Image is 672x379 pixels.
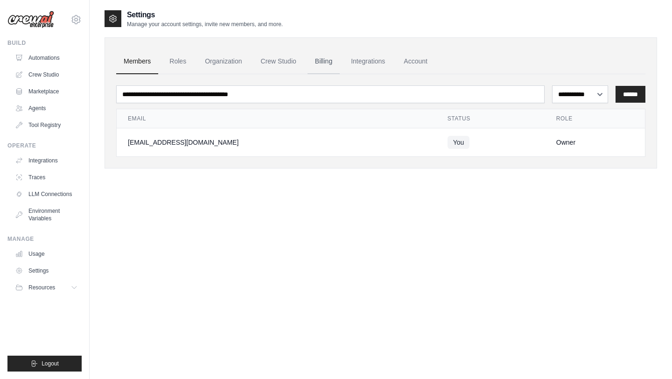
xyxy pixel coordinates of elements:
img: Logo [7,11,54,28]
button: Resources [11,280,82,295]
div: Manage [7,235,82,243]
a: Billing [308,49,340,74]
span: Logout [42,360,59,367]
a: Marketplace [11,84,82,99]
a: Members [116,49,158,74]
a: Agents [11,101,82,116]
button: Logout [7,356,82,372]
a: Account [396,49,435,74]
span: You [448,136,470,149]
span: Resources [28,284,55,291]
div: [EMAIL_ADDRESS][DOMAIN_NAME] [128,138,425,147]
p: Manage your account settings, invite new members, and more. [127,21,283,28]
a: Roles [162,49,194,74]
div: Operate [7,142,82,149]
h2: Settings [127,9,283,21]
div: Build [7,39,82,47]
a: Environment Variables [11,204,82,226]
a: LLM Connections [11,187,82,202]
a: Traces [11,170,82,185]
a: Settings [11,263,82,278]
a: Integrations [11,153,82,168]
a: Crew Studio [253,49,304,74]
th: Role [545,109,645,128]
a: Usage [11,246,82,261]
a: Automations [11,50,82,65]
th: Email [117,109,436,128]
a: Crew Studio [11,67,82,82]
a: Organization [197,49,249,74]
a: Integrations [343,49,392,74]
a: Tool Registry [11,118,82,133]
th: Status [436,109,545,128]
div: Owner [556,138,634,147]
